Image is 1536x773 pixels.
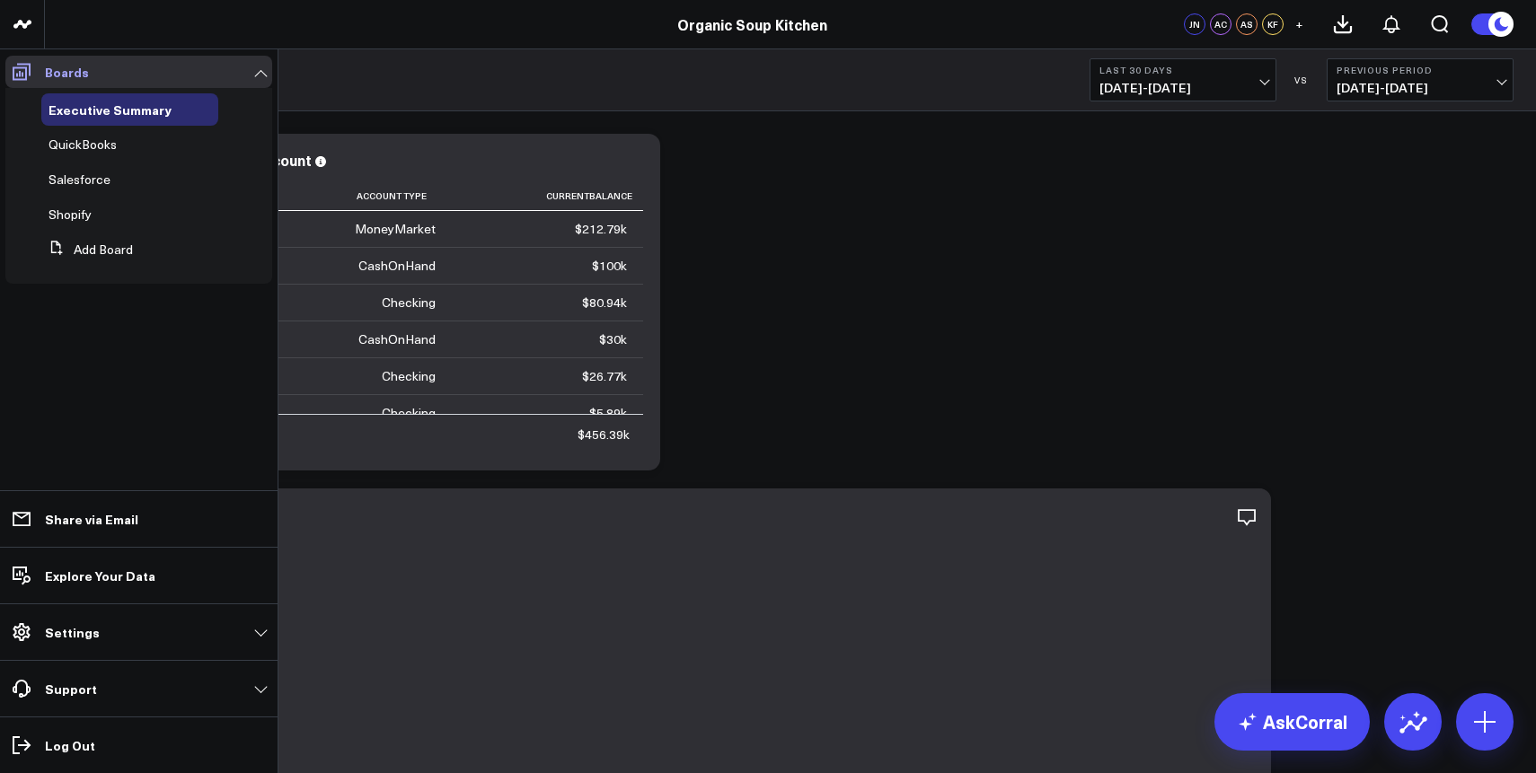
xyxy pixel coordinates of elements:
[358,257,436,275] div: CashOnHand
[382,294,436,312] div: Checking
[49,207,92,222] a: Shopify
[575,220,627,238] div: $212.79k
[1099,65,1267,75] b: Last 30 Days
[1099,81,1267,95] span: [DATE] - [DATE]
[45,568,155,583] p: Explore Your Data
[582,294,627,312] div: $80.94k
[5,729,272,761] a: Log Out
[1327,58,1514,101] button: Previous Period[DATE]-[DATE]
[49,101,172,119] span: Executive Summary
[41,233,133,266] button: Add Board
[1262,13,1284,35] div: KF
[49,171,110,188] span: Salesforce
[45,512,138,526] p: Share via Email
[45,681,97,696] p: Support
[1214,693,1370,751] a: AskCorral
[45,65,89,79] p: Boards
[1337,65,1504,75] b: Previous Period
[49,172,110,187] a: Salesforce
[677,14,827,34] a: Organic Soup Kitchen
[1337,81,1504,95] span: [DATE] - [DATE]
[260,181,452,211] th: Account Type
[1210,13,1231,35] div: AC
[1236,13,1258,35] div: AS
[45,738,95,752] p: Log Out
[49,137,117,152] a: QuickBooks
[452,181,643,211] th: Currentbalance
[45,625,100,639] p: Settings
[582,367,627,385] div: $26.77k
[592,257,627,275] div: $100k
[1184,13,1205,35] div: JN
[358,330,436,348] div: CashOnHand
[49,136,117,153] span: QuickBooks
[1285,75,1318,85] div: VS
[1295,18,1303,31] span: +
[1288,13,1310,35] button: +
[1090,58,1276,101] button: Last 30 Days[DATE]-[DATE]
[578,426,630,444] div: $456.39k
[382,367,436,385] div: Checking
[355,220,436,238] div: MoneyMarket
[49,206,92,223] span: Shopify
[589,404,627,422] div: $5.89k
[599,330,627,348] div: $30k
[49,102,172,117] a: Executive Summary
[382,404,436,422] div: Checking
